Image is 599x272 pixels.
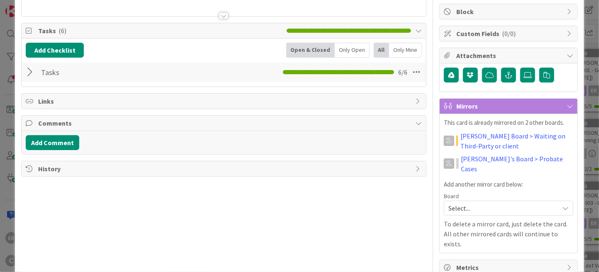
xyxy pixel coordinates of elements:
[38,96,411,106] span: Links
[26,43,84,58] button: Add Checklist
[502,29,516,38] span: ( 0/0 )
[398,67,407,77] span: 6 / 6
[26,135,79,150] button: Add Comment
[444,180,573,189] p: Add another mirror card below:
[38,118,411,128] span: Comments
[461,154,573,174] a: [PERSON_NAME]'s Board > Probate Cases
[444,219,573,249] p: To delete a mirror card, just delete the card. All other mirrored cards will continue to exists.
[58,27,66,35] span: ( 6 )
[448,202,555,214] span: Select...
[389,43,422,58] div: Only Mine
[286,43,335,58] div: Open & Closed
[374,43,389,58] div: All
[456,101,562,111] span: Mirrors
[335,43,370,58] div: Only Open
[38,164,411,174] span: History
[38,26,282,36] span: Tasks
[444,193,459,199] span: Board
[38,65,209,80] input: Add Checklist...
[444,118,573,128] p: This card is already mirrored on 2 other boards.
[460,131,573,151] a: [PERSON_NAME] Board > Waiting on Third-Party or client
[456,7,562,17] span: Block
[456,29,562,39] span: Custom Fields
[456,51,562,61] span: Attachments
